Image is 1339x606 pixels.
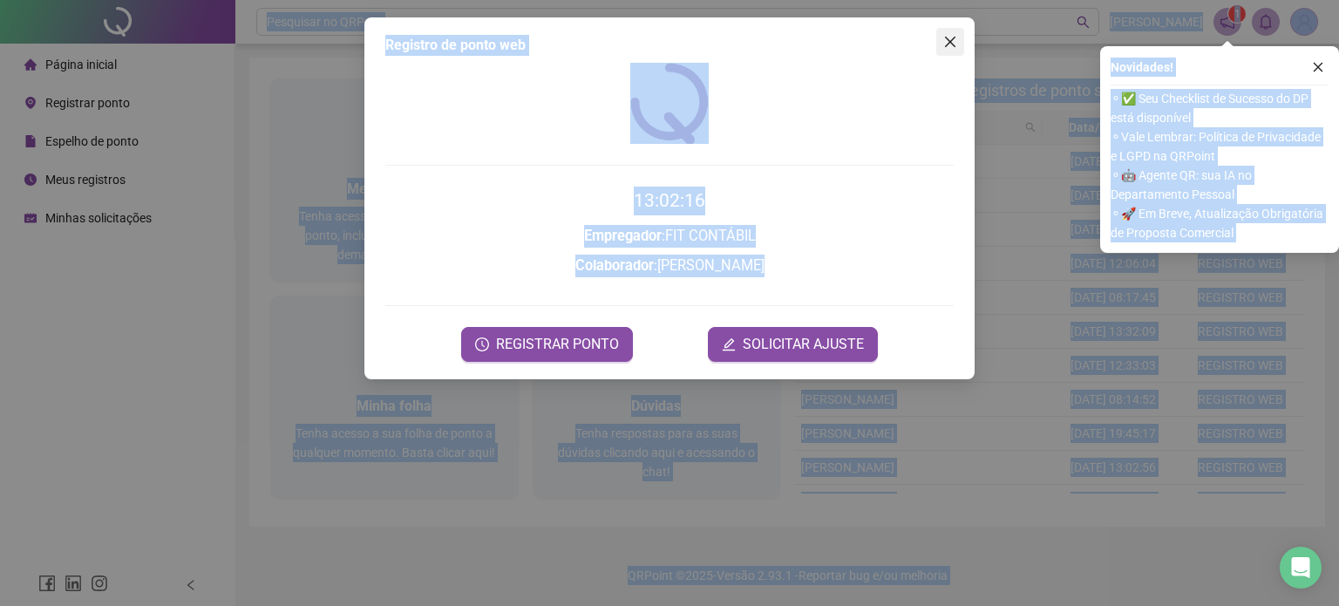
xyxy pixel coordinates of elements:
span: ⚬ 🚀 Em Breve, Atualização Obrigatória de Proposta Comercial [1111,204,1329,242]
span: SOLICITAR AJUSTE [743,334,864,355]
button: Close [936,28,964,56]
span: close [943,35,957,49]
img: QRPoint [630,63,709,144]
strong: Colaborador [575,257,654,274]
span: close [1312,61,1324,73]
button: REGISTRAR PONTO [461,327,633,362]
span: ⚬ Vale Lembrar: Política de Privacidade e LGPD na QRPoint [1111,127,1329,166]
span: ⚬ 🤖 Agente QR: sua IA no Departamento Pessoal [1111,166,1329,204]
button: editSOLICITAR AJUSTE [708,327,878,362]
span: Novidades ! [1111,58,1173,77]
span: clock-circle [475,337,489,351]
div: Open Intercom Messenger [1280,547,1322,589]
span: REGISTRAR PONTO [496,334,619,355]
div: Registro de ponto web [385,35,954,56]
time: 13:02:16 [634,190,705,211]
strong: Empregador [584,228,662,244]
h3: : [PERSON_NAME] [385,255,954,277]
h3: : FIT CONTÁBIL [385,225,954,248]
span: edit [722,337,736,351]
span: ⚬ ✅ Seu Checklist de Sucesso do DP está disponível [1111,89,1329,127]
